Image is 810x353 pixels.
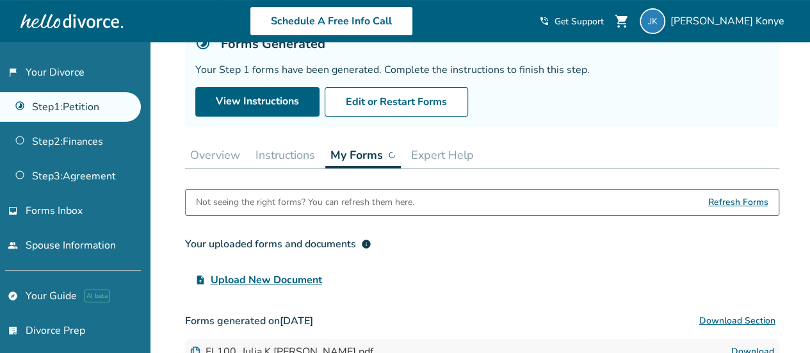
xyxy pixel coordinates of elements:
[555,15,604,28] span: Get Support
[539,15,604,28] a: phone_in_talkGet Support
[211,272,322,288] span: Upload New Document
[708,190,768,215] span: Refresh Forms
[8,240,18,250] span: people
[250,142,320,168] button: Instructions
[695,308,779,334] button: Download Section
[85,290,109,302] span: AI beta
[185,236,371,252] div: Your uploaded forms and documents
[195,63,769,77] div: Your Step 1 forms have been generated. Complete the instructions to finish this step.
[325,142,401,168] button: My Forms
[8,325,18,336] span: list_alt_check
[195,87,320,117] a: View Instructions
[26,204,83,218] span: Forms Inbox
[746,291,810,353] iframe: Chat Widget
[388,151,396,159] img: ...
[640,8,665,34] img: Julie Konye
[196,190,414,215] div: Not seeing the right forms? You can refresh them here.
[406,142,479,168] button: Expert Help
[670,14,790,28] span: [PERSON_NAME] Konye
[250,6,413,36] a: Schedule A Free Info Call
[185,142,245,168] button: Overview
[8,206,18,216] span: inbox
[8,291,18,301] span: explore
[325,87,468,117] button: Edit or Restart Forms
[8,67,18,78] span: flag_2
[185,308,779,334] h3: Forms generated on [DATE]
[195,275,206,285] span: upload_file
[614,13,629,29] span: shopping_cart
[539,16,549,26] span: phone_in_talk
[361,239,371,249] span: info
